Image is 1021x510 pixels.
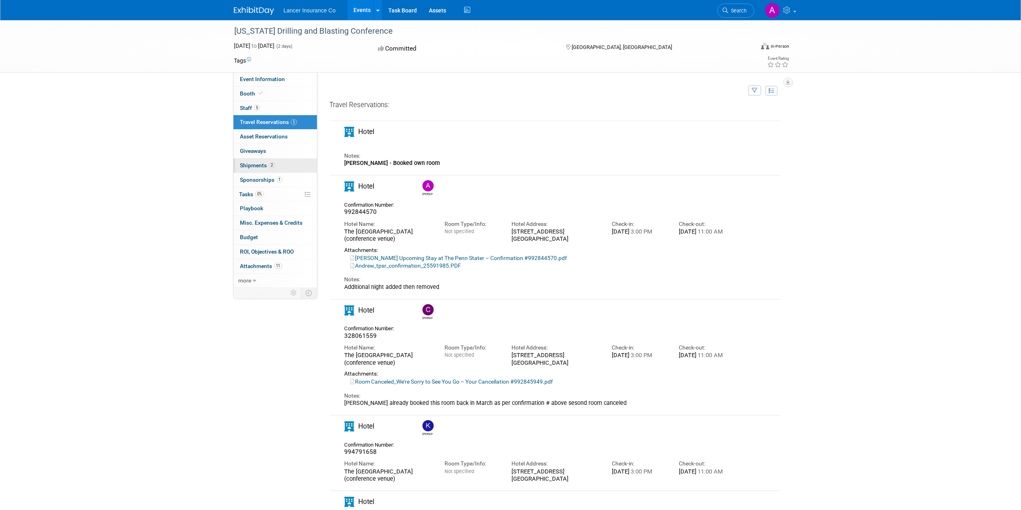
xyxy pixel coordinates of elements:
[420,304,434,320] div: Charline Pollard
[240,219,302,226] span: Misc. Expenses & Credits
[344,332,377,339] span: 328061559
[240,105,260,111] span: Staff
[255,191,264,197] span: 0%
[233,245,317,259] a: ROI, Objectives & ROO
[291,119,297,125] span: 5
[300,288,317,298] td: Toggle Event Tabs
[240,133,288,140] span: Asset Reservations
[344,392,734,400] div: Notes:
[445,468,474,474] span: Not specified
[358,498,374,506] span: Hotel
[233,230,317,244] a: Budget
[445,344,499,352] div: Room Type/Info:
[240,90,264,97] span: Booth
[767,57,789,61] div: Event Rating
[287,288,301,298] td: Personalize Event Tab Strip
[572,44,672,50] span: [GEOGRAPHIC_DATA], [GEOGRAPHIC_DATA]
[344,247,734,254] div: Attachments:
[240,162,275,169] span: Shipments
[239,191,264,197] span: Tasks
[770,43,789,49] div: In-Person
[240,119,297,125] span: Travel Reservations
[679,460,734,467] div: Check-out:
[422,191,432,196] div: Andy Miller
[422,431,432,436] div: Kim Castle
[344,199,400,208] div: Confirmation Number:
[717,4,754,18] a: Search
[512,460,600,467] div: Hotel Address:
[259,91,263,95] i: Booth reservation complete
[344,352,432,366] div: The [GEOGRAPHIC_DATA] (conference venue)
[629,352,652,359] span: 3:00 PM
[344,439,400,448] div: Confirmation Number:
[344,160,440,166] b: [PERSON_NAME] - Booked own room
[679,344,734,352] div: Check-out:
[679,228,734,235] div: [DATE]
[233,101,317,115] a: Staff5
[420,420,434,436] div: Kim Castle
[344,344,432,352] div: Hotel Name:
[276,44,292,49] span: (2 days)
[274,263,282,269] span: 11
[445,220,499,228] div: Room Type/Info:
[612,344,667,352] div: Check-in:
[612,228,667,235] div: [DATE]
[422,315,432,320] div: Charline Pollard
[752,88,757,93] i: Filter by Traveler
[234,57,251,65] td: Tags
[344,323,400,332] div: Confirmation Number:
[234,43,274,49] span: [DATE] [DATE]
[344,152,734,160] div: Notes:
[422,304,434,315] img: Charline Pollard
[445,228,474,234] span: Not specified
[344,421,354,431] i: Hotel
[679,468,734,475] div: [DATE]
[707,42,790,54] div: Event Format
[612,460,667,467] div: Check-in:
[344,276,734,283] div: Notes:
[233,216,317,230] a: Misc. Expenses & Credits
[612,352,667,359] div: [DATE]
[422,420,434,431] img: Kim Castle
[233,87,317,101] a: Booth
[512,352,600,366] div: [STREET_ADDRESS] [GEOGRAPHIC_DATA]
[344,400,734,407] div: [PERSON_NAME] already booked this room back in March as per confirmation # above sesond room canc...
[254,105,260,111] span: 5
[728,8,747,14] span: Search
[238,277,251,284] span: more
[350,255,567,261] a: [PERSON_NAME] Upcoming Stay at The Penn Stater – Confirmation #992844570.pdf
[344,181,354,191] i: Hotel
[344,370,734,377] div: Attachments:
[231,24,742,39] div: [US_STATE] Drilling and Blasting Conference
[233,187,317,201] a: Tasks0%
[240,148,266,154] span: Giveaways
[240,263,282,269] span: Attachments
[344,305,354,315] i: Hotel
[512,468,600,483] div: [STREET_ADDRESS] [GEOGRAPHIC_DATA]
[445,352,474,358] span: Not specified
[420,180,434,196] div: Andy Miller
[344,208,377,215] span: 992844570
[233,130,317,144] a: Asset Reservations
[284,7,336,14] span: Lancer Insurance Co
[233,158,317,173] a: Shipments2
[233,201,317,215] a: Playbook
[269,162,275,168] span: 2
[761,43,769,49] img: Format-Inperson.png
[344,220,432,228] div: Hotel Name:
[422,180,434,191] img: Andy Miller
[696,228,723,235] span: 11:00 AM
[344,284,734,291] div: Additional night added then removed
[376,42,553,56] div: Committed
[344,228,432,243] div: The [GEOGRAPHIC_DATA] (conference venue)
[240,205,263,211] span: Playbook
[445,460,499,467] div: Room Type/Info:
[233,259,317,273] a: Attachments11
[358,128,374,136] span: Hotel
[329,100,781,113] div: Travel Reservations:
[512,220,600,228] div: Hotel Address:
[233,173,317,187] a: Sponsorships1
[350,262,461,269] a: Andrew_tpsr_confirmation_25591985.PDF
[344,448,377,455] span: 994791658
[350,378,553,385] a: Room Canceled_We’re Sorry to See You Go – Your Cancellation #992845949.pdf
